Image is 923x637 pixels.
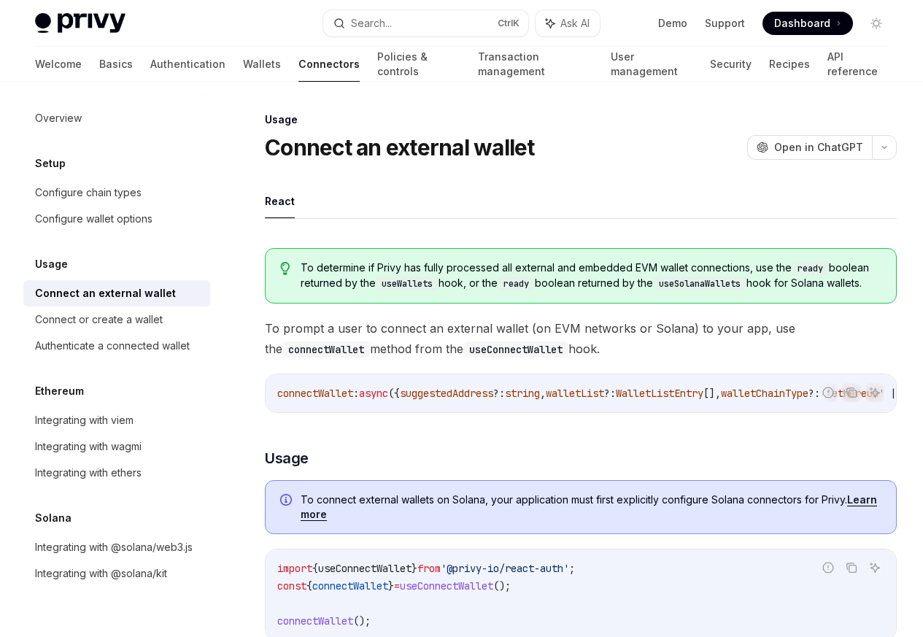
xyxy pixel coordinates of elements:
div: Authenticate a connected wallet [35,337,190,355]
span: : [353,387,359,400]
span: import [277,562,312,575]
span: Ctrl K [498,18,520,29]
a: Authenticate a connected wallet [23,333,210,359]
a: Integrating with @solana/kit [23,560,210,587]
span: string [505,387,540,400]
a: Basics [99,47,133,82]
span: } [388,579,394,592]
div: Configure wallet options [35,210,152,228]
div: Usage [265,112,897,127]
button: Report incorrect code [819,558,838,577]
svg: Info [280,494,295,509]
button: Ask AI [865,558,884,577]
a: Recipes [769,47,810,82]
span: suggestedAddress [400,387,493,400]
span: Dashboard [774,16,830,31]
span: Open in ChatGPT [774,140,863,155]
button: React [265,184,295,218]
span: , [540,387,546,400]
a: User management [611,47,692,82]
span: ; [569,562,575,575]
h5: Setup [35,155,66,172]
code: connectWallet [282,341,370,358]
span: connectWallet [277,387,353,400]
a: Integrating with wagmi [23,433,210,460]
a: Wallets [243,47,281,82]
code: useWallets [376,277,439,291]
a: Integrating with viem [23,407,210,433]
span: ?: [604,387,616,400]
img: light logo [35,13,125,34]
span: Ask AI [560,16,590,31]
a: Welcome [35,47,82,82]
div: Configure chain types [35,184,142,201]
a: Configure wallet options [23,206,210,232]
span: ?: [493,387,505,400]
span: connectWallet [277,614,353,628]
h1: Connect an external wallet [265,134,535,161]
span: ?: ' [808,387,832,400]
span: const [277,579,306,592]
button: Copy the contents from the code block [842,558,861,577]
span: walletChainType [721,387,808,400]
span: '@privy-io/react-auth' [441,562,569,575]
a: Support [705,16,745,31]
h5: Usage [35,255,68,273]
code: ready [792,261,829,276]
button: Ask AI [536,10,600,36]
span: useConnectWallet [318,562,412,575]
span: To determine if Privy has fully processed all external and embedded EVM wallet connections, use t... [301,260,881,291]
div: Connect or create a wallet [35,311,163,328]
span: connectWallet [312,579,388,592]
a: Connectors [298,47,360,82]
span: walletList [546,387,604,400]
button: Copy the contents from the code block [842,383,861,402]
div: Integrating with ethers [35,464,142,482]
span: To connect external wallets on Solana, your application must first explicitly configure Solana co... [301,493,881,522]
a: Policies & controls [377,47,460,82]
a: Demo [658,16,687,31]
span: To prompt a user to connect an external wallet (on EVM networks or Solana) to your app, use the m... [265,318,897,359]
a: Configure chain types [23,179,210,206]
div: Overview [35,109,82,127]
span: ' | ' [878,387,908,400]
span: from [417,562,441,575]
span: ({ [388,387,400,400]
a: Overview [23,105,210,131]
span: Usage [265,448,309,468]
span: [], [703,387,721,400]
span: (); [493,579,511,592]
button: Open in ChatGPT [747,135,872,160]
button: Ask AI [865,383,884,402]
a: Security [710,47,752,82]
a: Connect or create a wallet [23,306,210,333]
a: Connect an external wallet [23,280,210,306]
h5: Solana [35,509,72,527]
div: Integrating with @solana/kit [35,565,167,582]
span: { [306,579,312,592]
a: Integrating with @solana/web3.js [23,534,210,560]
div: Integrating with @solana/web3.js [35,538,193,556]
span: } [412,562,417,575]
code: useConnectWallet [463,341,568,358]
span: async [359,387,388,400]
div: Search... [351,15,392,32]
button: Toggle dark mode [865,12,888,35]
button: Report incorrect code [819,383,838,402]
code: useSolanaWallets [653,277,746,291]
span: { [312,562,318,575]
span: (); [353,614,371,628]
a: Integrating with ethers [23,460,210,486]
h5: Ethereum [35,382,84,400]
div: Integrating with wagmi [35,438,142,455]
a: Dashboard [762,12,853,35]
code: ready [498,277,535,291]
div: Integrating with viem [35,412,134,429]
a: Transaction management [478,47,593,82]
span: WalletListEntry [616,387,703,400]
span: = [394,579,400,592]
button: Search...CtrlK [323,10,528,36]
div: Connect an external wallet [35,285,176,302]
a: API reference [827,47,888,82]
a: Authentication [150,47,225,82]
